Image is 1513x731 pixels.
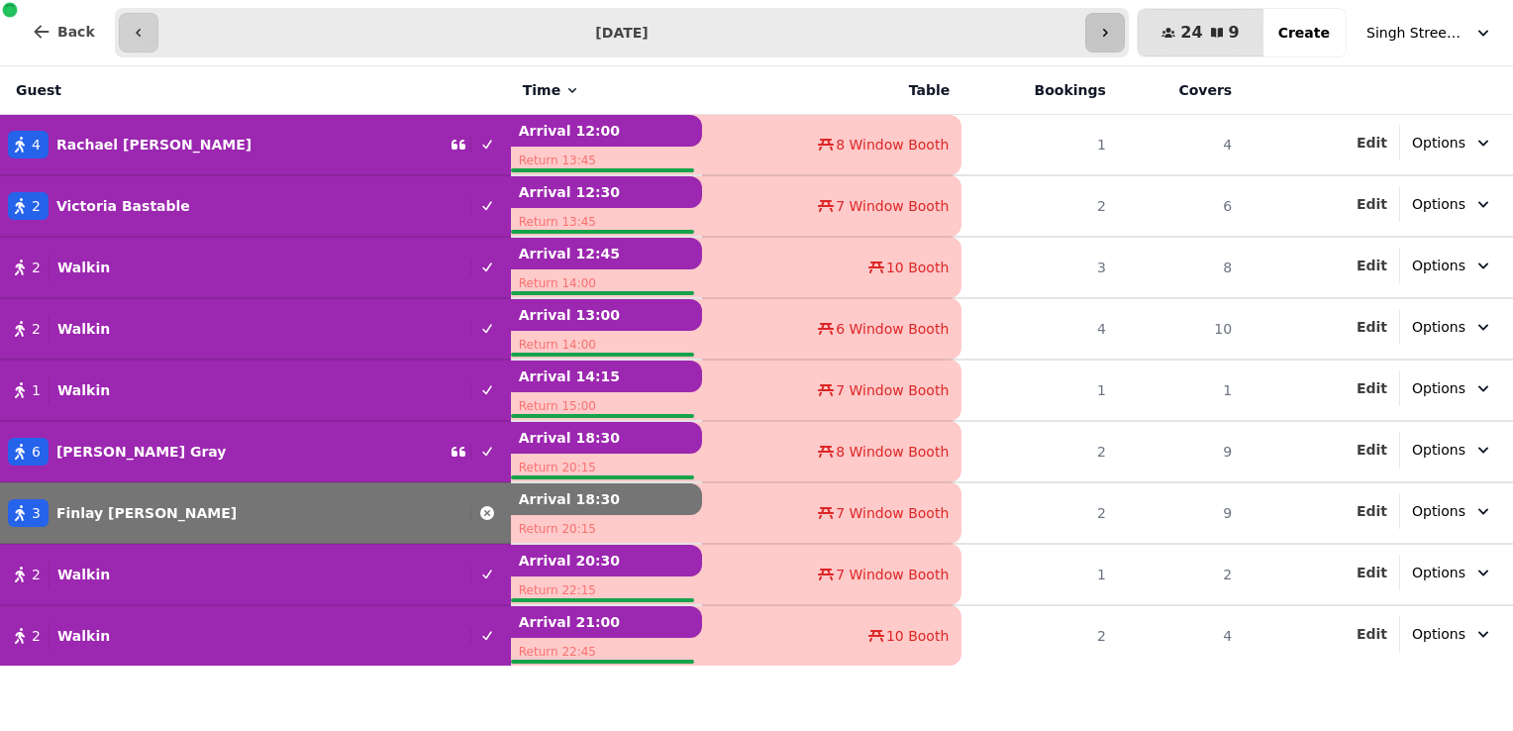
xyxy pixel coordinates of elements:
[1357,378,1387,398] button: Edit
[1400,370,1505,406] button: Options
[836,135,949,155] span: 8 Window Booth
[886,258,949,277] span: 10 Booth
[1357,563,1387,582] button: Edit
[511,208,703,236] p: Return 13:45
[511,299,703,331] p: Arrival 13:00
[1400,555,1505,590] button: Options
[961,66,1118,115] th: Bookings
[1118,175,1244,237] td: 6
[1412,133,1465,153] span: Options
[32,258,41,277] span: 2
[511,269,703,297] p: Return 14:00
[1412,317,1465,337] span: Options
[1229,25,1240,41] span: 9
[836,319,949,339] span: 6 Window Booth
[57,319,110,339] p: Walkin
[1118,115,1244,176] td: 4
[1278,26,1330,40] span: Create
[57,25,95,39] span: Back
[961,175,1118,237] td: 2
[1357,194,1387,214] button: Edit
[511,545,703,576] p: Arrival 20:30
[32,565,41,584] span: 2
[836,503,949,523] span: 7 Window Booth
[511,115,703,147] p: Arrival 12:00
[511,331,703,359] p: Return 14:00
[1118,66,1244,115] th: Covers
[1118,605,1244,666] td: 4
[961,115,1118,176] td: 1
[1118,360,1244,421] td: 1
[32,503,41,523] span: 3
[511,392,703,420] p: Return 15:00
[1412,563,1465,582] span: Options
[1357,566,1387,579] span: Edit
[1357,624,1387,644] button: Edit
[1357,317,1387,337] button: Edit
[57,626,110,646] p: Walkin
[511,483,703,515] p: Arrival 18:30
[523,80,580,100] button: Time
[1357,443,1387,457] span: Edit
[961,482,1118,544] td: 2
[1357,259,1387,272] span: Edit
[1400,248,1505,283] button: Options
[57,565,110,584] p: Walkin
[1118,482,1244,544] td: 9
[1357,381,1387,395] span: Edit
[32,319,41,339] span: 2
[1262,9,1346,56] button: Create
[961,605,1118,666] td: 2
[1412,256,1465,275] span: Options
[56,503,237,523] p: Finlay [PERSON_NAME]
[1118,298,1244,360] td: 10
[1180,25,1202,41] span: 24
[1118,544,1244,605] td: 2
[1118,237,1244,298] td: 8
[702,66,961,115] th: Table
[511,606,703,638] p: Arrival 21:00
[1355,15,1505,51] button: Singh Street Bruntsfield
[836,442,949,462] span: 8 Window Booth
[961,237,1118,298] td: 3
[961,360,1118,421] td: 1
[1357,501,1387,521] button: Edit
[511,515,703,543] p: Return 20:15
[836,565,949,584] span: 7 Window Booth
[836,196,949,216] span: 7 Window Booth
[1357,627,1387,641] span: Edit
[836,380,949,400] span: 7 Window Booth
[32,196,41,216] span: 2
[56,442,227,462] p: [PERSON_NAME] Gray
[1138,9,1262,56] button: 249
[886,626,949,646] span: 10 Booth
[32,135,41,155] span: 4
[511,238,703,269] p: Arrival 12:45
[511,638,703,666] p: Return 22:45
[1400,616,1505,652] button: Options
[1412,194,1465,214] span: Options
[32,380,41,400] span: 1
[511,454,703,481] p: Return 20:15
[511,361,703,392] p: Arrival 14:15
[32,442,41,462] span: 6
[511,176,703,208] p: Arrival 12:30
[57,258,110,277] p: Walkin
[1357,256,1387,275] button: Edit
[1357,320,1387,334] span: Edit
[1366,23,1465,43] span: Singh Street Bruntsfield
[511,422,703,454] p: Arrival 18:30
[32,626,41,646] span: 2
[1400,125,1505,160] button: Options
[1412,624,1465,644] span: Options
[1400,432,1505,468] button: Options
[1357,440,1387,460] button: Edit
[1357,136,1387,150] span: Edit
[1412,378,1465,398] span: Options
[1412,501,1465,521] span: Options
[1412,440,1465,460] span: Options
[1357,197,1387,211] span: Edit
[1118,421,1244,482] td: 9
[1400,186,1505,222] button: Options
[1400,309,1505,345] button: Options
